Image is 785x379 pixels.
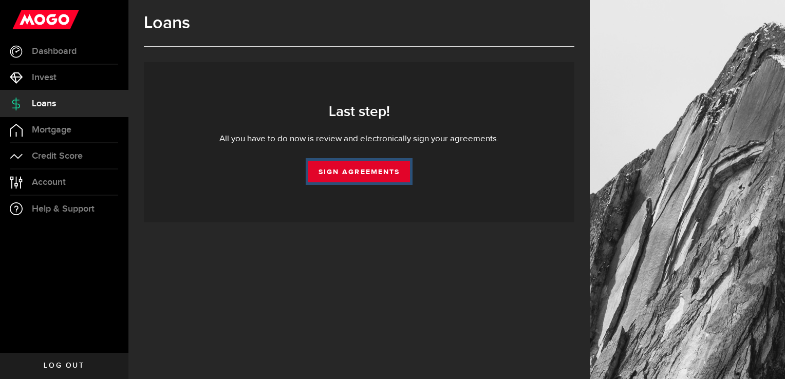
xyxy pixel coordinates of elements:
[32,99,56,108] span: Loans
[32,204,95,214] span: Help & Support
[32,73,57,82] span: Invest
[8,4,39,35] button: Open LiveChat chat widget
[308,161,410,182] a: Sign Agreements
[144,13,574,33] h1: Loans
[44,362,84,369] span: Log out
[32,178,66,187] span: Account
[159,133,559,145] div: All you have to do now is review and electronically sign your agreements.
[32,47,77,56] span: Dashboard
[159,104,559,120] h3: Last step!
[32,151,83,161] span: Credit Score
[32,125,71,135] span: Mortgage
